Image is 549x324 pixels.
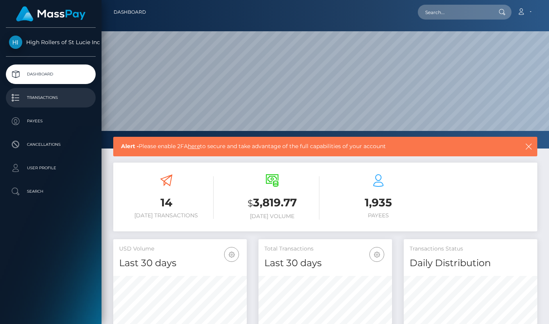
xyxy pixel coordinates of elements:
[6,135,96,154] a: Cancellations
[410,245,531,253] h5: Transactions Status
[6,88,96,107] a: Transactions
[331,212,426,219] h6: Payees
[410,256,531,270] h4: Daily Distribution
[225,195,320,211] h3: 3,819.77
[6,64,96,84] a: Dashboard
[16,6,86,21] img: MassPay Logo
[9,115,93,127] p: Payees
[9,186,93,197] p: Search
[119,245,241,253] h5: USD Volume
[119,195,214,210] h3: 14
[331,195,426,210] h3: 1,935
[9,139,93,150] p: Cancellations
[248,198,253,209] small: $
[9,68,93,80] p: Dashboard
[121,143,139,150] b: Alert -
[121,142,485,150] span: Please enable 2FA to secure and take advantage of the full capabilities of your account
[9,36,22,49] img: High Rollers of St Lucie Inc
[114,4,146,20] a: Dashboard
[264,256,386,270] h4: Last 30 days
[9,162,93,174] p: User Profile
[6,182,96,201] a: Search
[6,39,96,46] span: High Rollers of St Lucie Inc
[188,143,200,150] a: here
[6,111,96,131] a: Payees
[418,5,491,20] input: Search...
[264,245,386,253] h5: Total Transactions
[9,92,93,104] p: Transactions
[119,212,214,219] h6: [DATE] Transactions
[6,158,96,178] a: User Profile
[119,256,241,270] h4: Last 30 days
[225,213,320,220] h6: [DATE] Volume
